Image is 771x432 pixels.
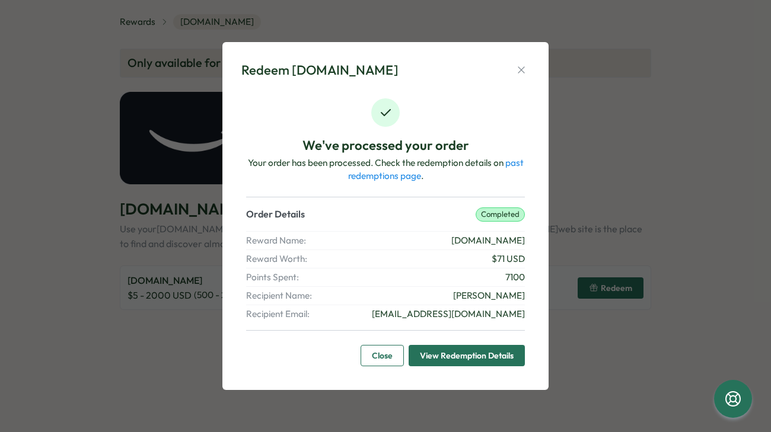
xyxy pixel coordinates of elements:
span: Close [372,345,393,366]
span: Recipient Email: [246,308,313,321]
span: [PERSON_NAME] [453,289,525,302]
p: We've processed your order [302,136,469,155]
span: 7100 [505,271,525,284]
button: Close [361,345,404,366]
span: [EMAIL_ADDRESS][DOMAIN_NAME] [372,308,525,321]
span: Reward Name: [246,234,313,247]
span: [DOMAIN_NAME] [451,234,525,247]
span: Recipient Name: [246,289,313,302]
p: completed [476,207,525,222]
div: Redeem [DOMAIN_NAME] [241,61,399,79]
span: $ 71 USD [492,252,525,265]
p: Order Details [246,207,305,222]
p: Your order has been processed. Check the redemption details on . [246,156,525,183]
span: Points Spent: [246,271,313,284]
button: View Redemption Details [409,345,525,366]
span: Reward Worth: [246,252,313,265]
span: View Redemption Details [420,345,514,366]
